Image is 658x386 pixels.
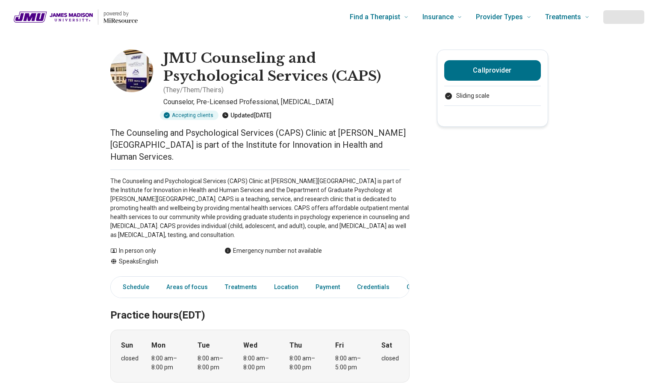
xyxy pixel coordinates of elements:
[444,60,541,81] button: Callprovider
[151,340,165,351] strong: Mon
[121,340,133,351] strong: Sun
[289,340,302,351] strong: Thu
[163,85,224,95] p: ( They/Them/Theirs )
[269,278,304,296] a: Location
[161,278,213,296] a: Areas of focus
[14,3,138,31] a: Home page
[243,340,257,351] strong: Wed
[103,10,138,17] p: powered by
[110,127,410,163] p: The Counseling and Psychological Services (CAPS) Clinic at [PERSON_NAME][GEOGRAPHIC_DATA] is part...
[222,111,271,120] div: Updated [DATE]
[110,257,207,266] div: Speaks English
[110,177,410,240] p: The Counseling and Psychological Services (CAPS) Clinic at [PERSON_NAME][GEOGRAPHIC_DATA] is part...
[422,11,454,23] span: Insurance
[110,50,153,92] img: JMU Counseling and Psychological Services (CAPS), Counselor
[198,340,210,351] strong: Tue
[224,246,322,255] div: Emergency number not available
[160,111,218,120] div: Accepting clients
[381,354,399,363] div: closed
[163,50,410,85] h1: JMU Counseling and Psychological Services (CAPS)
[198,354,230,372] div: 8:00 am – 8:00 pm
[310,278,345,296] a: Payment
[352,278,395,296] a: Credentials
[350,11,400,23] span: Find a Therapist
[401,278,432,296] a: Other
[444,91,541,100] li: Sliding scale
[444,91,541,100] ul: Payment options
[381,340,392,351] strong: Sat
[163,97,410,107] p: Counselor, Pre-Licensed Professional, [MEDICAL_DATA]
[335,354,368,372] div: 8:00 am – 5:00 pm
[112,278,154,296] a: Schedule
[110,246,207,255] div: In person only
[220,278,262,296] a: Treatments
[476,11,523,23] span: Provider Types
[289,354,322,372] div: 8:00 am – 8:00 pm
[110,330,410,383] div: When does the program meet?
[110,288,410,323] h2: Practice hours (EDT)
[545,11,581,23] span: Treatments
[121,354,139,363] div: closed
[335,340,344,351] strong: Fri
[151,354,184,372] div: 8:00 am – 8:00 pm
[243,354,276,372] div: 8:00 am – 8:00 pm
